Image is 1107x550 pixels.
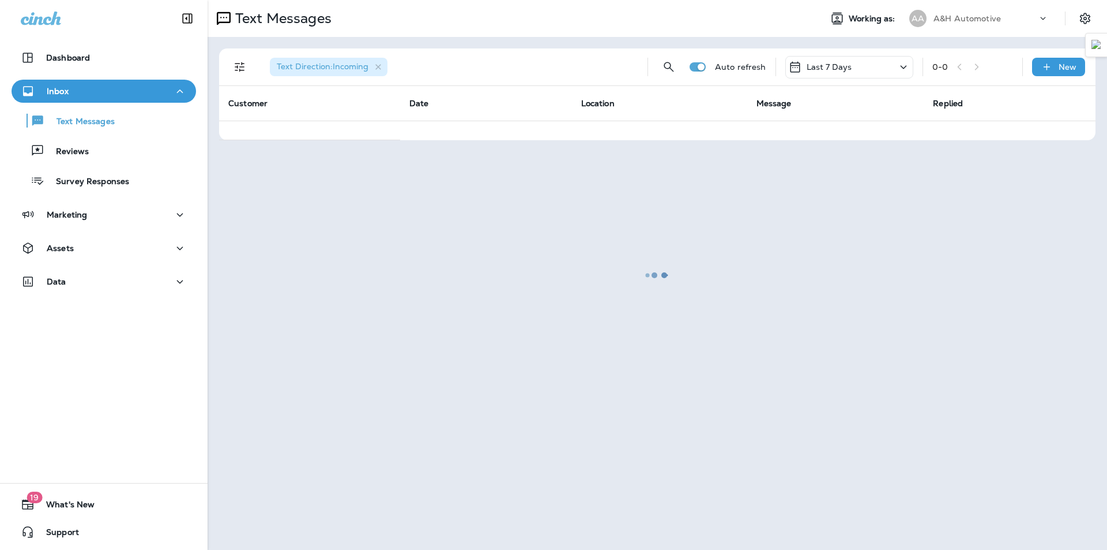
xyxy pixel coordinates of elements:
[1059,62,1076,72] p: New
[35,527,79,541] span: Support
[47,244,74,253] p: Assets
[12,270,196,293] button: Data
[44,147,89,158] p: Reviews
[12,521,196,544] button: Support
[47,210,87,219] p: Marketing
[12,139,196,163] button: Reviews
[45,117,115,128] p: Text Messages
[12,46,196,69] button: Dashboard
[12,108,196,133] button: Text Messages
[171,7,204,30] button: Collapse Sidebar
[46,53,90,62] p: Dashboard
[44,177,129,188] p: Survey Responses
[47,277,66,286] p: Data
[47,87,69,96] p: Inbox
[12,169,196,193] button: Survey Responses
[12,237,196,260] button: Assets
[35,500,95,514] span: What's New
[12,80,196,103] button: Inbox
[12,203,196,226] button: Marketing
[27,492,42,503] span: 19
[1091,40,1102,50] img: Detect Auto
[12,493,196,516] button: 19What's New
